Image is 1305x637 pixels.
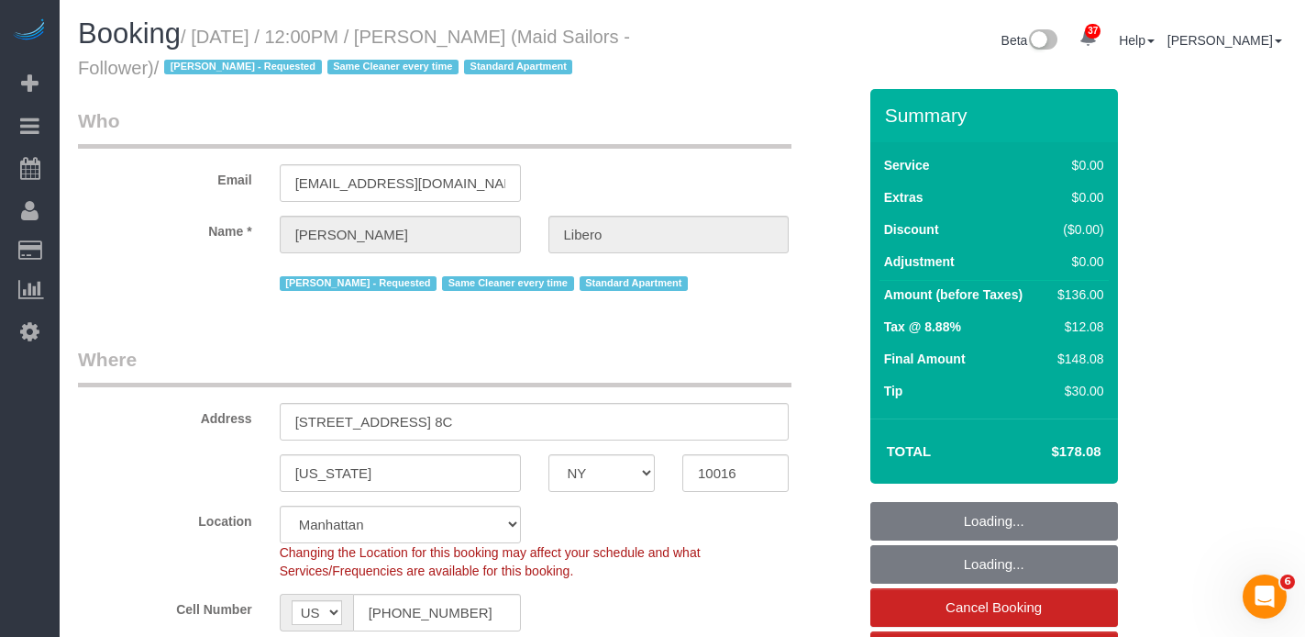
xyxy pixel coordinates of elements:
span: Standard Apartment [464,60,573,74]
a: Help [1119,33,1155,48]
h3: Summary [885,105,1109,126]
input: Zip Code [682,454,789,492]
label: Cell Number [64,594,266,619]
label: Address [64,403,266,428]
span: / [154,58,579,78]
a: 37 [1070,18,1106,59]
div: $12.08 [1050,318,1103,336]
h4: $178.08 [996,444,1100,460]
div: $148.08 [1050,350,1103,368]
iframe: Intercom live chat [1243,575,1287,619]
label: Extras [884,188,923,207]
img: Automaid Logo [11,18,48,44]
span: 6 [1280,575,1295,589]
label: Amount (before Taxes) [884,285,1023,304]
span: [PERSON_NAME] - Requested [164,60,321,74]
div: $30.00 [1050,382,1103,400]
label: Adjustment [884,252,955,271]
label: Tip [884,382,903,400]
a: Cancel Booking [870,588,1118,627]
span: Booking [78,17,181,50]
span: [PERSON_NAME] - Requested [280,276,437,291]
input: Last Name [548,216,790,253]
span: Same Cleaner every time [327,60,459,74]
a: [PERSON_NAME] [1167,33,1282,48]
legend: Who [78,107,791,149]
label: Name * [64,216,266,240]
label: Discount [884,220,939,239]
span: Standard Apartment [580,276,689,291]
input: Email [280,164,521,202]
div: ($0.00) [1050,220,1103,239]
label: Final Amount [884,350,966,368]
img: New interface [1027,29,1057,53]
legend: Where [78,346,791,387]
span: Changing the Location for this booking may affect your schedule and what Services/Frequencies are... [280,545,701,578]
span: 37 [1085,24,1100,39]
div: $0.00 [1050,156,1103,174]
div: $0.00 [1050,188,1103,207]
div: $136.00 [1050,285,1103,304]
small: / [DATE] / 12:00PM / [PERSON_NAME] (Maid Sailors - Follower) [78,27,630,78]
input: Cell Number [353,594,521,631]
input: First Name [280,216,521,253]
input: City [280,454,521,492]
div: $0.00 [1050,252,1103,271]
label: Email [64,164,266,189]
span: Same Cleaner every time [442,276,573,291]
label: Location [64,506,266,531]
a: Beta [1001,33,1058,48]
label: Tax @ 8.88% [884,318,961,336]
strong: Total [887,443,932,459]
label: Service [884,156,930,174]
